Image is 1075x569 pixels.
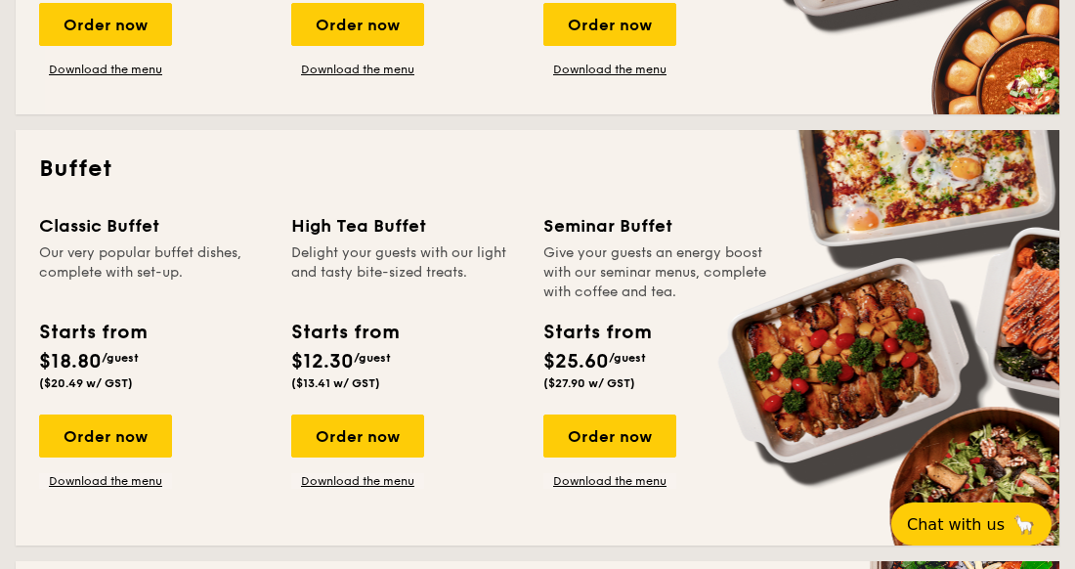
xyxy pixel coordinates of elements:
[291,62,424,77] a: Download the menu
[39,62,172,77] a: Download the menu
[543,318,650,347] div: Starts from
[39,350,102,373] span: $18.80
[39,415,172,458] div: Order now
[291,212,520,240] div: High Tea Buffet
[543,415,676,458] div: Order now
[543,473,676,489] a: Download the menu
[1012,513,1036,536] span: 🦙
[39,243,268,302] div: Our very popular buffet dishes, complete with set-up.
[291,473,424,489] a: Download the menu
[39,153,1036,185] h2: Buffet
[907,515,1005,534] span: Chat with us
[39,376,133,390] span: ($20.49 w/ GST)
[543,212,772,240] div: Seminar Buffet
[543,62,676,77] a: Download the menu
[291,318,398,347] div: Starts from
[609,351,646,365] span: /guest
[39,473,172,489] a: Download the menu
[543,243,772,302] div: Give your guests an energy boost with our seminar menus, complete with coffee and tea.
[291,415,424,458] div: Order now
[354,351,391,365] span: /guest
[543,376,635,390] span: ($27.90 w/ GST)
[291,243,520,302] div: Delight your guests with our light and tasty bite-sized treats.
[543,350,609,373] span: $25.60
[291,3,424,46] div: Order now
[39,318,146,347] div: Starts from
[39,212,268,240] div: Classic Buffet
[102,351,139,365] span: /guest
[543,3,676,46] div: Order now
[291,350,354,373] span: $12.30
[891,503,1052,546] button: Chat with us🦙
[39,3,172,46] div: Order now
[291,376,380,390] span: ($13.41 w/ GST)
